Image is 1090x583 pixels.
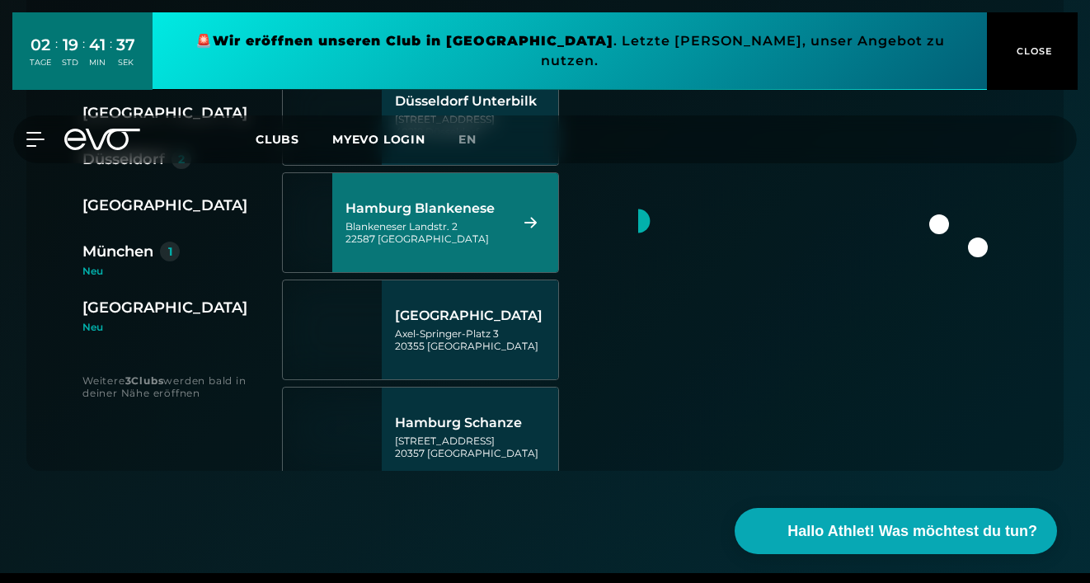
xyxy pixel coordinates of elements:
[116,57,135,68] div: SEK
[395,308,555,324] div: [GEOGRAPHIC_DATA]
[30,33,51,57] div: 02
[89,33,106,57] div: 41
[55,35,58,78] div: :
[735,508,1057,554] button: Hallo Athlet! Was möchtest du tun?
[256,131,332,147] a: Clubs
[131,374,163,387] strong: Clubs
[345,220,505,245] div: Blankeneser Landstr. 2 22587 [GEOGRAPHIC_DATA]
[168,246,172,257] div: 1
[62,57,78,68] div: STD
[125,374,132,387] strong: 3
[116,33,135,57] div: 37
[1012,44,1053,59] span: CLOSE
[82,296,247,319] div: [GEOGRAPHIC_DATA]
[82,240,153,263] div: München
[82,322,274,332] div: Neu
[30,57,51,68] div: TAGE
[458,132,477,147] span: en
[62,33,78,57] div: 19
[82,266,287,276] div: Neu
[787,520,1037,543] span: Hallo Athlet! Was möchtest du tun?
[82,194,247,217] div: [GEOGRAPHIC_DATA]
[332,132,425,147] a: MYEVO LOGIN
[89,57,106,68] div: MIN
[458,130,496,149] a: en
[395,327,555,352] div: Axel-Springer-Platz 3 20355 [GEOGRAPHIC_DATA]
[987,12,1078,90] button: CLOSE
[395,435,555,459] div: [STREET_ADDRESS] 20357 [GEOGRAPHIC_DATA]
[110,35,112,78] div: :
[256,132,299,147] span: Clubs
[82,374,249,399] div: Weitere werden bald in deiner Nähe eröffnen
[82,35,85,78] div: :
[395,415,555,431] div: Hamburg Schanze
[345,200,505,217] div: Hamburg Blankenese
